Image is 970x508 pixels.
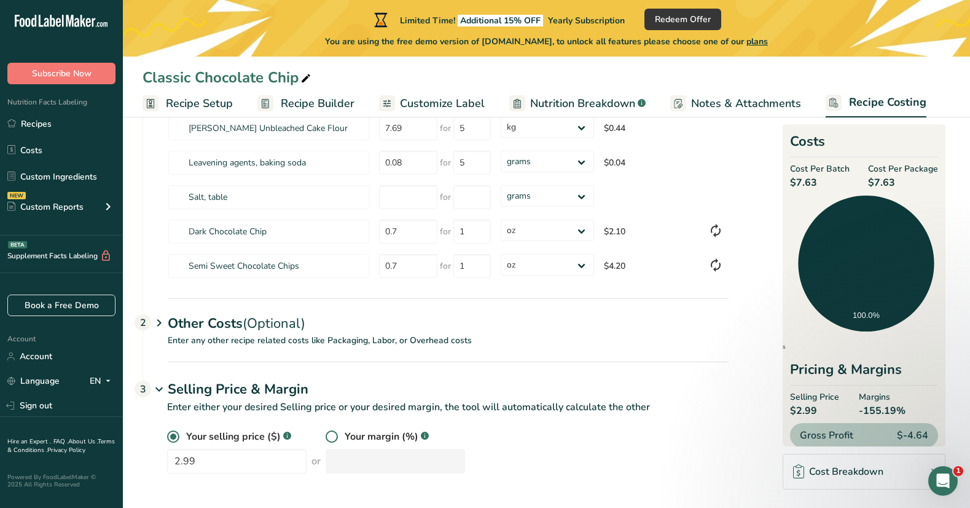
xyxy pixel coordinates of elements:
[257,90,354,117] a: Recipe Builder
[928,466,958,496] iframe: Intercom live chat
[400,95,485,112] span: Customize Label
[143,90,233,117] a: Recipe Setup
[859,403,905,418] span: -155.19%
[790,175,850,190] span: $7.63
[325,35,768,48] span: You are using the free demo version of [DOMAIN_NAME], to unlock all features please choose one of...
[793,464,883,479] div: Cost Breakdown
[7,63,115,84] button: Subscribe Now
[47,446,85,454] a: Privacy Policy
[691,95,801,112] span: Notes & Attachments
[186,429,281,444] span: Your selling price ($)
[790,360,938,386] div: Pricing & Margins
[790,162,850,175] span: Cost Per Batch
[749,344,786,350] span: Ingredients
[7,437,115,454] a: Terms & Conditions .
[7,437,51,446] a: Hire an Expert .
[440,122,451,135] span: for
[311,454,321,474] div: or
[655,13,711,26] span: Redeem Offer
[599,248,703,283] td: $4.20
[599,145,703,180] td: $0.04
[143,400,729,429] p: Enter either your desired Selling price or your desired margin, the tool will automatically calcu...
[783,454,945,490] a: Cost Breakdown
[509,90,646,117] a: Nutrition Breakdown
[440,191,451,204] span: for
[859,391,905,403] span: Margins
[8,241,27,248] div: BETA
[670,90,801,117] a: Notes & Attachments
[90,374,115,389] div: EN
[746,36,768,47] span: plans
[790,132,938,157] h2: Costs
[32,67,92,80] span: Subscribe Now
[440,260,451,272] span: for
[790,391,839,403] span: Selling Price
[7,295,115,316] a: Book a Free Demo
[599,214,703,248] td: $2.10
[790,403,839,418] span: $2.99
[143,334,729,362] p: Enter any other recipe related costs like Packaging, Labor, or Overhead costs
[849,94,926,111] span: Recipe Costing
[135,314,151,331] div: 2
[68,437,98,446] a: About Us .
[168,298,729,334] div: Other Costs
[800,428,853,443] span: Gross Profit
[7,200,84,213] div: Custom Reports
[458,15,543,26] span: Additional 15% OFF
[243,314,305,333] span: (Optional)
[7,474,115,488] div: Powered By FoodLabelMaker © 2025 All Rights Reserved
[548,15,625,26] span: Yearly Subscription
[372,12,625,27] div: Limited Time!
[530,95,635,112] span: Nutrition Breakdown
[166,95,233,112] span: Recipe Setup
[7,370,60,392] a: Language
[281,95,354,112] span: Recipe Builder
[7,192,26,199] div: NEW
[897,428,928,443] span: $-4.64
[53,437,68,446] a: FAQ .
[135,381,151,397] div: 3
[440,225,451,238] span: for
[143,66,313,89] div: Classic Chocolate Chip
[868,162,938,175] span: Cost Per Package
[168,379,729,400] h1: Selling Price & Margin
[379,90,485,117] a: Customize Label
[868,175,938,190] span: $7.63
[599,111,703,145] td: $0.44
[440,156,451,169] span: for
[644,9,721,30] button: Redeem Offer
[826,89,926,118] a: Recipe Costing
[345,429,418,444] span: Your margin (%)
[953,466,963,476] span: 1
